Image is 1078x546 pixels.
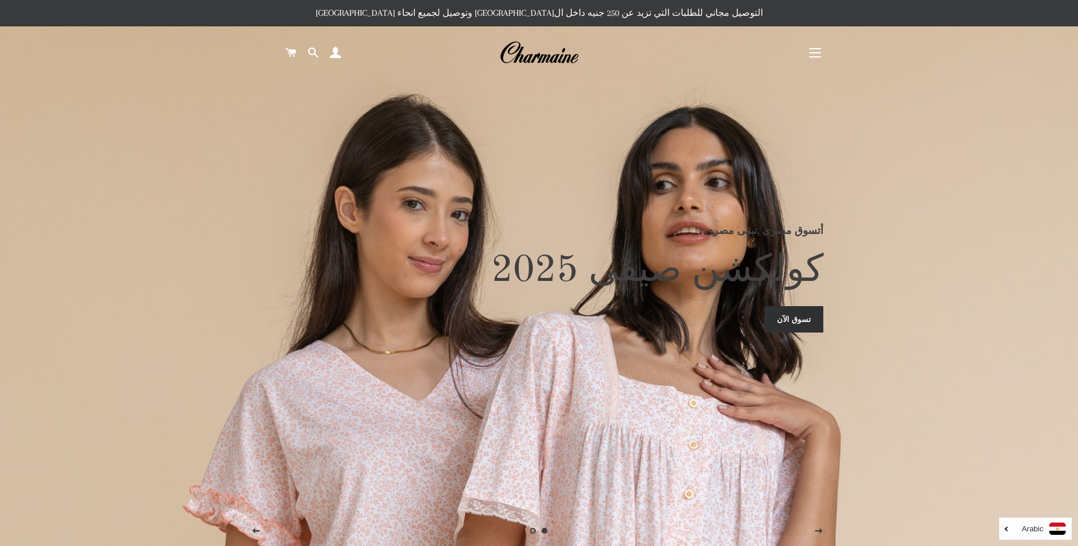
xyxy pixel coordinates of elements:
p: أتسوق مصرى ,تبقى مصرى [254,222,824,239]
i: Arabic [1022,525,1043,533]
a: تحميل الصور 2 [528,525,539,537]
h2: كولكشن صيفى 2025 [254,247,824,294]
button: الصفحه السابقة [241,517,271,546]
button: الصفحه التالية [804,517,833,546]
a: Arabic [1005,523,1066,535]
a: الصفحه 1current [539,525,551,537]
a: تسوق الآن [765,306,823,332]
img: Charmaine Egypt [499,40,579,66]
